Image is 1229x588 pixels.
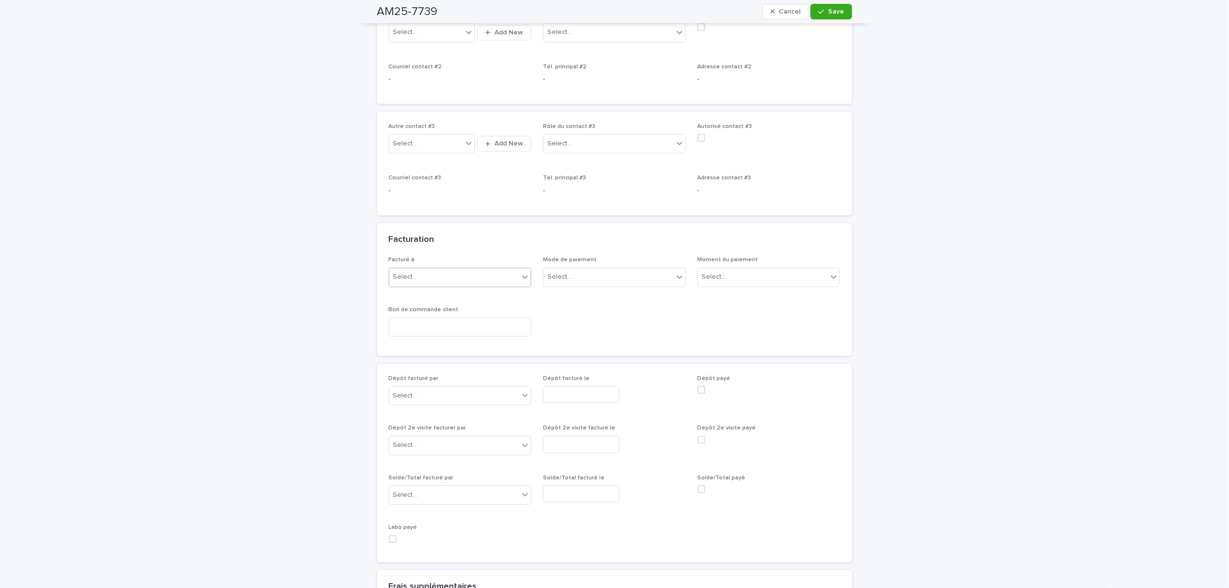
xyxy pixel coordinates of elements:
p: - [698,75,841,85]
div: Select... [393,441,417,451]
span: Rôle du contact #3 [543,124,595,130]
button: Cancel [763,4,809,19]
span: Solde/Total facturé par [389,476,454,481]
span: Dépôt facturé le [543,376,590,382]
span: Dépôt facturé par [389,376,439,382]
div: Select... [393,491,417,501]
span: Adresse contact #3 [698,175,751,181]
p: - [543,75,686,85]
span: Add New [495,30,523,36]
button: Add New [477,136,531,152]
span: Cancel [779,8,800,15]
span: Dépôt payé [698,376,731,382]
div: Select... [393,391,417,401]
div: Select... [393,139,417,149]
span: Dépôt 2e visite facturer par [389,426,466,431]
div: Select... [393,272,417,283]
span: Mode de paiement [543,257,596,263]
div: Select... [702,272,726,283]
span: Dépôt 2e visite payé [698,426,756,431]
p: - [543,186,686,196]
span: Save [829,8,845,15]
span: Bon de commande client [389,307,459,313]
div: Select... [547,139,572,149]
span: Add New [495,141,523,147]
div: Select... [547,28,572,38]
span: Labo payé [389,525,417,531]
p: - [389,186,532,196]
p: - [698,186,841,196]
span: Tél. principal #2 [543,64,587,70]
p: - [389,75,532,85]
div: Select... [547,272,572,283]
span: Facturé à [389,257,415,263]
span: Moment du paiement [698,257,758,263]
h2: Facturation [389,235,434,246]
span: Dépôt 2e visite facturé le [543,426,615,431]
h2: AM25-7739 [377,5,438,19]
span: Solde/Total facturé le [543,476,605,481]
span: Adresse contact #2 [698,64,752,70]
button: Add New [477,25,531,41]
span: Courriel contact #2 [389,64,442,70]
span: Tél. principal #3 [543,175,586,181]
span: Autorisé contact #3 [698,124,752,130]
button: Save [811,4,852,19]
span: Autre contact #3 [389,124,435,130]
span: Solde/Total payé [698,476,746,481]
div: Select... [393,28,417,38]
span: Courriel contact #3 [389,175,442,181]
